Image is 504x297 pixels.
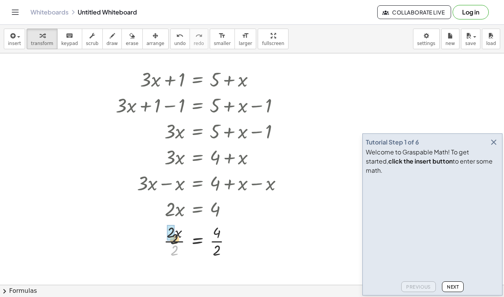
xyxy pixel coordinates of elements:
button: format_sizesmaller [210,29,235,49]
b: click the insert button [388,157,453,165]
span: undo [174,41,186,46]
button: keyboardkeypad [57,29,82,49]
a: Whiteboards [30,8,69,16]
button: save [461,29,480,49]
button: fullscreen [258,29,288,49]
span: load [486,41,496,46]
button: settings [413,29,440,49]
button: transform [27,29,57,49]
i: format_size [242,31,249,40]
span: Collaborate Live [384,9,445,16]
span: scrub [86,41,99,46]
span: Next [447,284,459,290]
span: new [445,41,455,46]
button: load [482,29,500,49]
button: erase [121,29,142,49]
i: format_size [219,31,226,40]
button: Log in [453,5,489,19]
div: Welcome to Graspable Math! To get started, to enter some math. [366,148,499,175]
button: Toggle navigation [9,6,21,18]
span: draw [107,41,118,46]
button: new [441,29,459,49]
button: redoredo [190,29,208,49]
button: scrub [82,29,103,49]
button: Collaborate Live [377,5,451,19]
div: Tutorial Step 1 of 6 [366,138,419,147]
span: redo [194,41,204,46]
i: undo [176,31,183,40]
span: transform [31,41,53,46]
span: insert [8,41,21,46]
span: save [465,41,476,46]
span: arrange [147,41,164,46]
span: erase [126,41,138,46]
button: draw [102,29,122,49]
button: Next [442,281,464,292]
span: keypad [61,41,78,46]
span: larger [239,41,252,46]
span: fullscreen [262,41,284,46]
button: format_sizelarger [234,29,256,49]
span: settings [417,41,435,46]
i: redo [195,31,203,40]
button: insert [4,29,25,49]
button: arrange [142,29,169,49]
i: keyboard [66,31,73,40]
button: undoundo [170,29,190,49]
span: smaller [214,41,231,46]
